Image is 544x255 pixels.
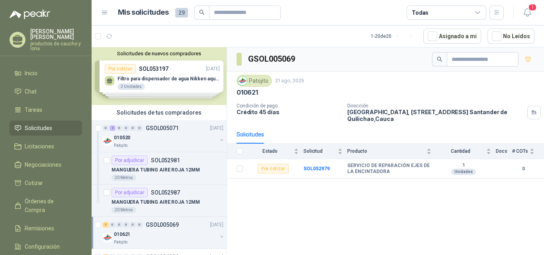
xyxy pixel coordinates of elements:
[210,125,223,132] p: [DATE]
[103,222,109,228] div: 1
[123,222,129,228] div: 0
[10,84,82,99] a: Chat
[103,125,109,131] div: 0
[114,239,127,245] p: Patojito
[130,222,136,228] div: 0
[146,222,179,228] p: GSOL005069
[103,220,225,245] a: 1 0 0 0 0 0 GSOL005069[DATE] Company Logo010621Patojito
[237,75,272,87] div: Patojito
[92,105,227,120] div: Solicitudes de tus compradores
[10,66,82,81] a: Inicio
[347,103,524,109] p: Dirección
[347,109,524,122] p: [GEOGRAPHIC_DATA], [STREET_ADDRESS] Santander de Quilichao , Cauca
[237,103,341,109] p: Condición de pago
[10,102,82,117] a: Tareas
[114,134,130,142] p: 010520
[303,144,347,159] th: Solicitud
[248,53,296,65] h3: GSOL005069
[10,239,82,254] a: Configuración
[248,148,292,154] span: Estado
[123,125,129,131] div: 0
[347,144,436,159] th: Producto
[199,10,205,15] span: search
[130,125,136,131] div: 0
[116,222,122,228] div: 0
[25,242,60,251] span: Configuración
[303,166,330,171] a: SOL052979
[528,4,537,11] span: 1
[512,148,528,154] span: # COTs
[116,125,122,131] div: 0
[114,142,127,149] p: Patojito
[95,51,223,56] button: Solicitudes de nuevos compradores
[118,7,169,18] h1: Mis solicitudes
[10,175,82,191] a: Cotizar
[347,163,431,175] b: SERVICIO DE REPARACIÓN EJES DE LA ENCINTADORA
[112,175,136,181] div: 20 Metros
[520,6,534,20] button: 1
[92,152,227,185] a: Por adjudicarSOL052981MANGUERA TUBING AIRE ROJA 12MM20 Metros
[25,160,61,169] span: Negociaciones
[275,77,304,85] p: 21 ago, 2025
[10,157,82,172] a: Negociaciones
[423,29,481,44] button: Asignado a mi
[512,165,534,173] b: 0
[110,125,115,131] div: 2
[237,88,258,97] p: 010621
[112,166,200,174] p: MANGUERA TUBING AIRE ROJA 12MM
[347,148,425,154] span: Producto
[512,144,544,159] th: # COTs
[436,144,496,159] th: Cantidad
[303,148,336,154] span: Solicitud
[10,194,82,218] a: Órdenes de Compra
[30,29,82,40] p: [PERSON_NAME] [PERSON_NAME]
[25,105,42,114] span: Tareas
[137,125,143,131] div: 0
[103,136,112,146] img: Company Logo
[103,123,225,149] a: 0 2 0 0 0 0 GSOL005071[DATE] Company Logo010520Patojito
[238,76,247,85] img: Company Logo
[151,158,180,163] p: SOL052981
[25,69,37,78] span: Inicio
[10,139,82,154] a: Licitaciones
[110,222,115,228] div: 0
[25,179,43,187] span: Cotizar
[112,156,148,165] div: Por adjudicar
[112,199,200,206] p: MANGUERA TUBING AIRE ROJA 12MM
[112,188,148,197] div: Por adjudicar
[25,87,37,96] span: Chat
[103,233,112,242] img: Company Logo
[112,207,136,213] div: 20 Metros
[237,109,341,115] p: Crédito 45 días
[487,29,534,44] button: No Leídos
[210,221,223,229] p: [DATE]
[114,231,130,238] p: 010621
[436,162,491,169] b: 1
[25,142,54,151] span: Licitaciones
[175,8,188,18] span: 29
[237,130,264,139] div: Solicitudes
[25,224,54,233] span: Remisiones
[146,125,179,131] p: GSOL005071
[10,121,82,136] a: Solicitudes
[25,197,74,214] span: Órdenes de Compra
[10,221,82,236] a: Remisiones
[10,10,50,19] img: Logo peakr
[496,144,512,159] th: Docs
[412,8,429,17] div: Todas
[25,124,52,132] span: Solicitudes
[137,222,143,228] div: 0
[30,41,82,51] p: productos de caucho y lona
[151,190,180,195] p: SOL052987
[436,148,485,154] span: Cantidad
[437,56,442,62] span: search
[92,47,227,105] div: Solicitudes de nuevos compradoresPor cotizarSOL053197[DATE] Filtro para dispensador de agua Nikke...
[451,169,476,175] div: Unidades
[371,30,417,43] div: 1 - 20 de 20
[92,185,227,217] a: Por adjudicarSOL052987MANGUERA TUBING AIRE ROJA 12MM20 Metros
[248,144,303,159] th: Estado
[258,164,289,173] div: Por cotizar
